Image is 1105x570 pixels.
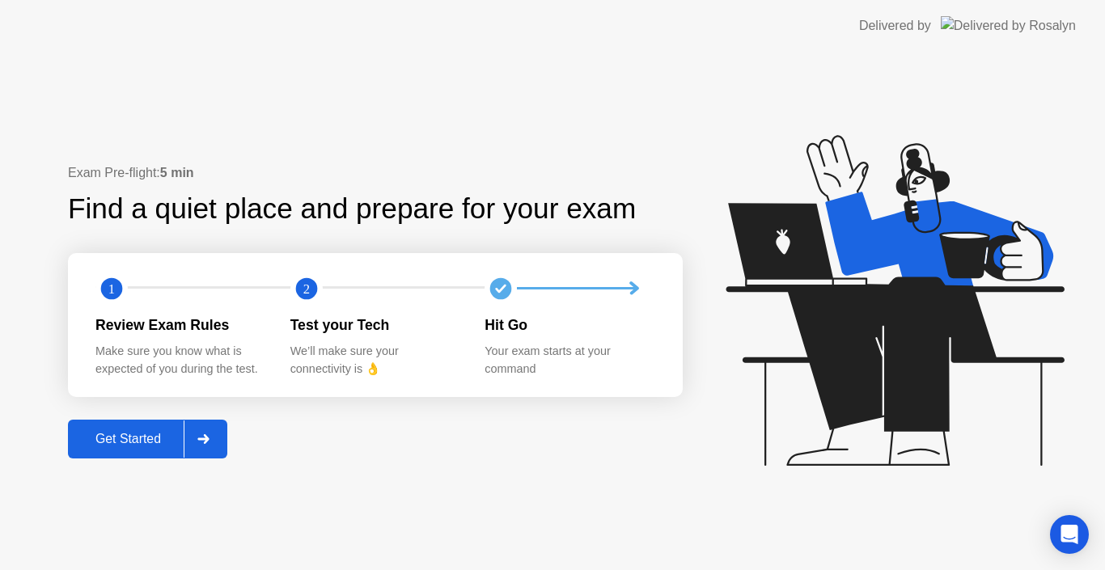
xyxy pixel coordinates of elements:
[68,163,683,183] div: Exam Pre-flight:
[1050,515,1089,554] div: Open Intercom Messenger
[73,432,184,446] div: Get Started
[68,420,227,458] button: Get Started
[941,16,1076,35] img: Delivered by Rosalyn
[95,315,265,336] div: Review Exam Rules
[108,281,115,296] text: 1
[290,315,459,336] div: Test your Tech
[68,188,638,230] div: Find a quiet place and prepare for your exam
[859,16,931,36] div: Delivered by
[160,166,194,179] b: 5 min
[95,343,265,378] div: Make sure you know what is expected of you during the test.
[303,281,310,296] text: 2
[290,343,459,378] div: We’ll make sure your connectivity is 👌
[485,343,654,378] div: Your exam starts at your command
[485,315,654,336] div: Hit Go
